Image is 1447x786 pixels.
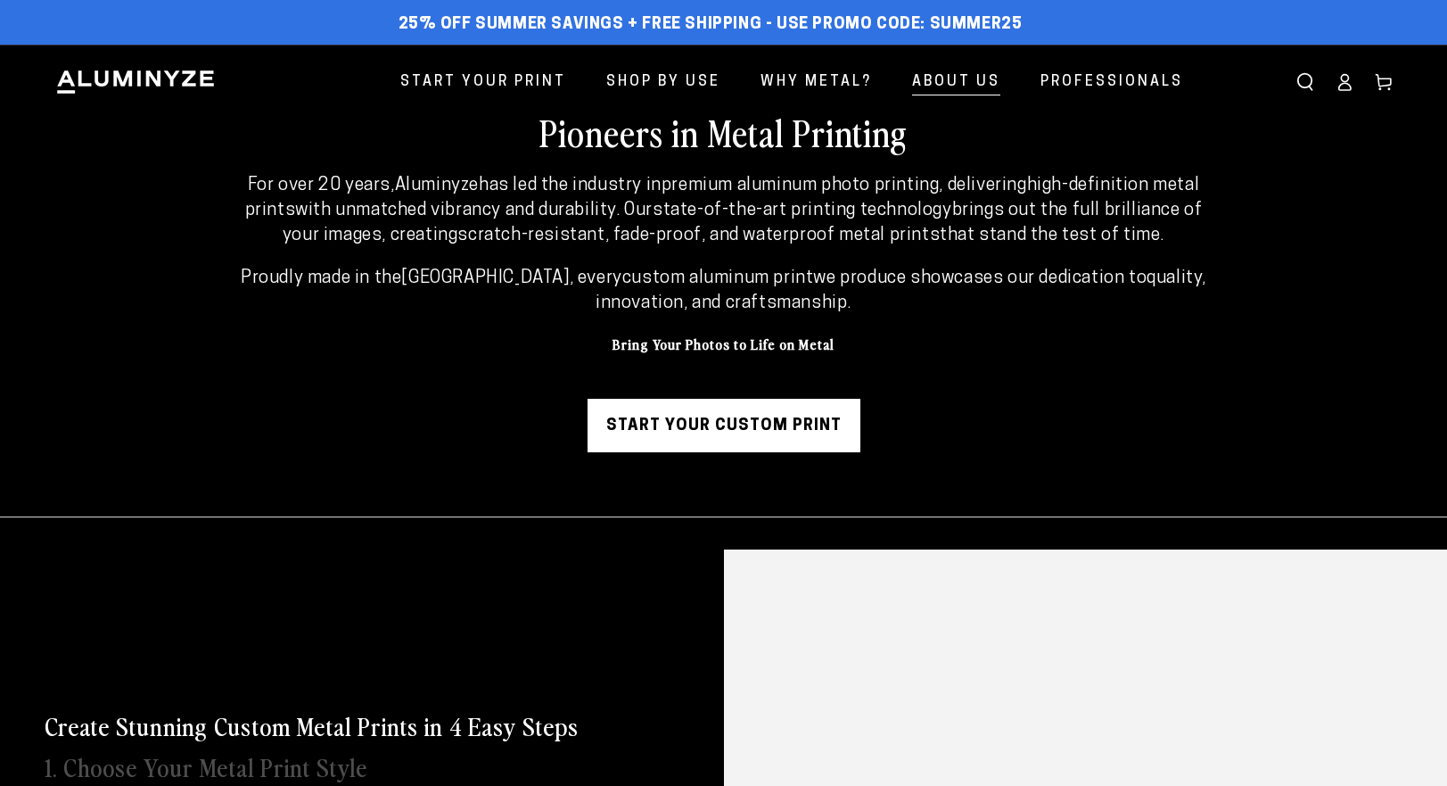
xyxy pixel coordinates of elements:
a: Start Your Print [387,59,580,106]
p: For over 20 years, has led the industry in , delivering with unmatched vibrancy and durability. O... [231,173,1216,248]
strong: custom aluminum print [622,269,814,287]
strong: premium aluminum photo printing [662,177,940,194]
h2: Pioneers in Metal Printing [144,109,1303,155]
a: Professionals [1027,59,1196,106]
p: Proudly made in the , every we produce showcases our dedication to . [231,266,1216,316]
strong: [GEOGRAPHIC_DATA] [401,269,569,287]
span: Why Metal? [760,70,872,95]
span: 25% off Summer Savings + Free Shipping - Use Promo Code: SUMMER25 [399,15,1023,35]
h3: Create Stunning Custom Metal Prints in 4 Easy Steps [45,709,579,741]
a: Start Your Custom Print [588,399,860,452]
span: About Us [912,70,1000,95]
summary: Search our site [1286,62,1325,102]
strong: scratch-resistant, fade-proof, and waterproof metal prints [457,227,940,244]
strong: state-of-the-art printing technology [653,202,952,219]
img: Aluminyze [55,69,216,95]
strong: Aluminyze [395,177,479,194]
span: Shop By Use [606,70,720,95]
span: Start Your Print [400,70,566,95]
h3: 1. Choose Your Metal Print Style [45,750,367,782]
a: Shop By Use [593,59,734,106]
span: Professionals [1040,70,1183,95]
a: About Us [899,59,1014,106]
strong: Bring Your Photos to Life on Metal [613,334,834,353]
a: Why Metal? [747,59,885,106]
